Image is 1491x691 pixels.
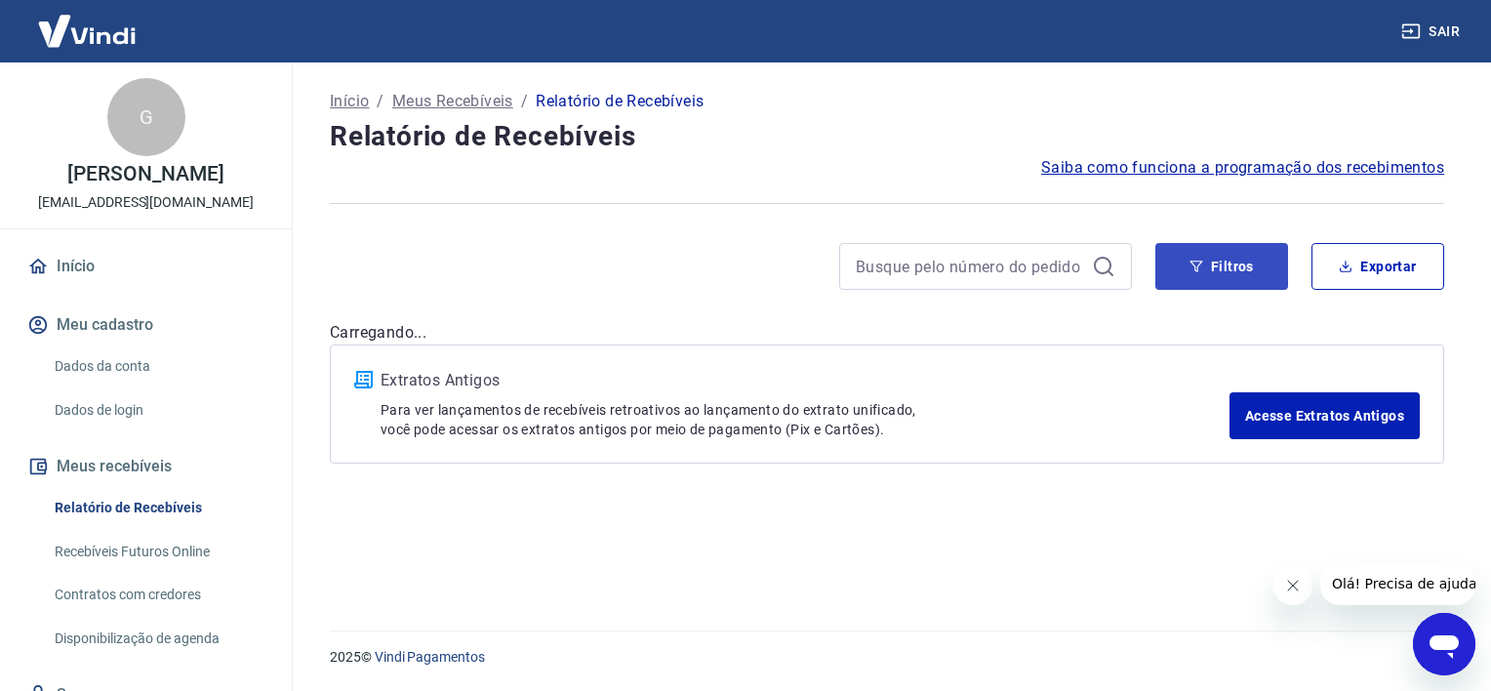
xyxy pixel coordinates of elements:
[1273,566,1312,605] iframe: Fechar mensagem
[1311,243,1444,290] button: Exportar
[377,90,383,113] p: /
[1397,14,1468,50] button: Sair
[856,252,1084,281] input: Busque pelo número do pedido
[330,90,369,113] a: Início
[23,245,268,288] a: Início
[47,532,268,572] a: Recebíveis Futuros Online
[1320,562,1475,605] iframe: Mensagem da empresa
[354,371,373,388] img: ícone
[67,164,223,184] p: [PERSON_NAME]
[392,90,513,113] a: Meus Recebíveis
[12,14,164,29] span: Olá! Precisa de ajuda?
[23,1,150,61] img: Vindi
[47,390,268,430] a: Dados de login
[47,346,268,386] a: Dados da conta
[47,488,268,528] a: Relatório de Recebíveis
[381,400,1229,439] p: Para ver lançamentos de recebíveis retroativos ao lançamento do extrato unificado, você pode aces...
[38,192,254,213] p: [EMAIL_ADDRESS][DOMAIN_NAME]
[375,649,485,665] a: Vindi Pagamentos
[1041,156,1444,180] a: Saiba como funciona a programação dos recebimentos
[23,445,268,488] button: Meus recebíveis
[536,90,704,113] p: Relatório de Recebíveis
[1229,392,1420,439] a: Acesse Extratos Antigos
[1413,613,1475,675] iframe: Botão para abrir a janela de mensagens
[330,117,1444,156] h4: Relatório de Recebíveis
[47,575,268,615] a: Contratos com credores
[330,321,1444,345] p: Carregando...
[521,90,528,113] p: /
[23,304,268,346] button: Meu cadastro
[330,647,1444,668] p: 2025 ©
[107,78,185,156] div: G
[47,619,268,659] a: Disponibilização de agenda
[381,369,1229,392] p: Extratos Antigos
[1155,243,1288,290] button: Filtros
